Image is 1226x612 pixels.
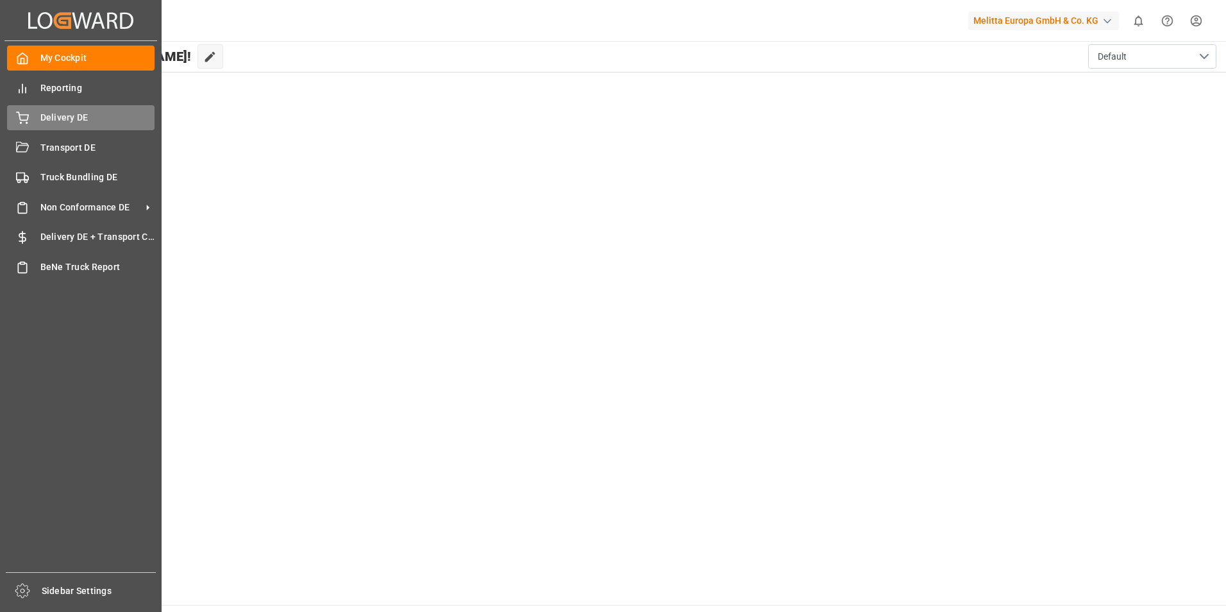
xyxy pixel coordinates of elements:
[968,12,1119,30] div: Melitta Europa GmbH & Co. KG
[1088,44,1216,69] button: open menu
[7,165,155,190] a: Truck Bundling DE
[40,111,155,124] span: Delivery DE
[7,254,155,279] a: BeNe Truck Report
[7,75,155,100] a: Reporting
[40,201,142,214] span: Non Conformance DE
[40,141,155,155] span: Transport DE
[7,135,155,160] a: Transport DE
[1153,6,1182,35] button: Help Center
[40,171,155,184] span: Truck Bundling DE
[42,584,156,598] span: Sidebar Settings
[7,105,155,130] a: Delivery DE
[40,51,155,65] span: My Cockpit
[40,230,155,244] span: Delivery DE + Transport Cost
[1098,50,1127,64] span: Default
[7,46,155,71] a: My Cockpit
[1124,6,1153,35] button: show 0 new notifications
[7,225,155,250] a: Delivery DE + Transport Cost
[40,260,155,274] span: BeNe Truck Report
[968,8,1124,33] button: Melitta Europa GmbH & Co. KG
[40,81,155,95] span: Reporting
[53,44,191,69] span: Hello [PERSON_NAME]!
